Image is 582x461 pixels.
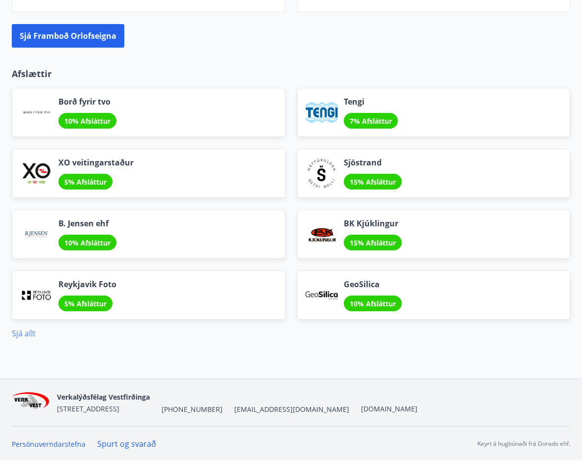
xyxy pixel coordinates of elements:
[64,238,111,247] span: 10% Afsláttur
[234,405,349,414] span: [EMAIL_ADDRESS][DOMAIN_NAME]
[12,328,36,339] a: Sjá allt
[58,279,116,290] span: Reykjavik Foto
[344,218,402,229] span: BK Kjúklingur
[12,67,570,80] p: Afslættir
[12,392,49,413] img: jihgzMk4dcgjRAW2aMgpbAqQEG7LZi0j9dOLAUvz.png
[344,157,402,168] span: Sjöstrand
[477,439,570,448] p: Keyrt á hugbúnaði frá Dorado ehf.
[344,96,398,107] span: Tengi
[97,438,156,449] a: Spurt og svarað
[64,116,111,126] span: 10% Afsláttur
[58,218,116,229] span: B. Jensen ehf
[350,299,396,308] span: 10% Afsláttur
[57,392,150,402] span: Verkalýðsfélag Vestfirðinga
[64,177,107,187] span: 5% Afsláttur
[344,279,402,290] span: GeoSilica
[162,405,222,414] span: [PHONE_NUMBER]
[361,404,417,413] a: [DOMAIN_NAME]
[58,157,134,168] span: XO veitingarstaður
[58,96,116,107] span: Borð fyrir tvo
[350,238,396,247] span: 15% Afsláttur
[350,116,392,126] span: 7% Afsláttur
[12,439,85,449] a: Persónuverndarstefna
[64,299,107,308] span: 5% Afsláttur
[12,24,124,48] button: Sjá framboð orlofseigna
[57,404,119,413] span: [STREET_ADDRESS]
[350,177,396,187] span: 15% Afsláttur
